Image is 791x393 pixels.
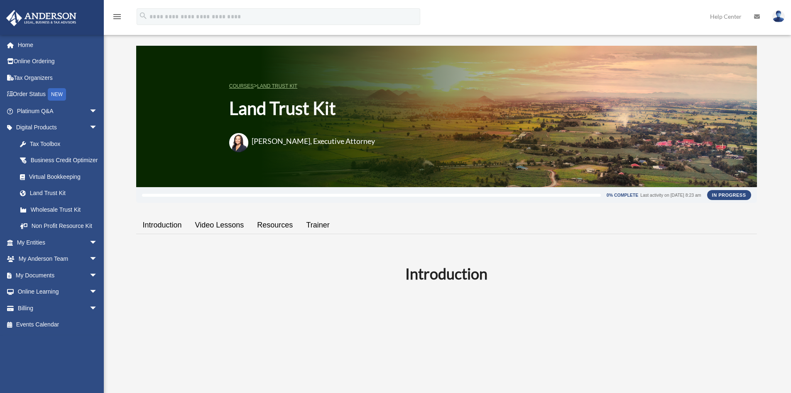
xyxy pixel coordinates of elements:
i: search [139,11,148,20]
a: Land Trust Kit [257,83,297,89]
span: arrow_drop_down [89,103,106,120]
a: Order StatusNEW [6,86,110,103]
span: arrow_drop_down [89,119,106,136]
i: menu [112,12,122,22]
div: 0% Complete [607,193,638,198]
div: In Progress [707,190,751,200]
img: Amanda-Wylanda.png [229,133,248,152]
a: Non Profit Resource Kit [12,218,110,235]
h2: Introduction [141,263,752,284]
a: Introduction [136,213,189,237]
span: arrow_drop_down [89,267,106,284]
a: Online Learningarrow_drop_down [6,284,110,300]
div: NEW [48,88,66,101]
a: Online Ordering [6,53,110,70]
span: arrow_drop_down [89,284,106,301]
a: Resources [250,213,299,237]
a: Events Calendar [6,316,110,333]
div: Virtual Bookkeeping [29,172,100,182]
a: My Documentsarrow_drop_down [6,267,110,284]
a: Tax Toolbox [12,136,110,152]
a: COURSES [229,83,254,89]
a: Land Trust Kit [12,185,106,202]
a: Billingarrow_drop_down [6,300,110,316]
a: Digital Productsarrow_drop_down [6,119,110,136]
p: > [229,81,385,91]
a: Home [6,37,110,53]
h1: Land Trust Kit [229,96,385,121]
a: Virtual Bookkeeping [12,168,110,185]
img: User Pic [772,10,785,22]
a: Video Lessons [189,213,251,237]
a: Business Credit Optimizer [12,152,110,169]
img: Anderson Advisors Platinum Portal [4,10,79,26]
a: Wholesale Trust Kit [12,201,110,218]
div: Last activity on [DATE] 8:23 am [640,193,701,198]
div: Non Profit Resource Kit [29,221,100,231]
span: arrow_drop_down [89,251,106,268]
span: arrow_drop_down [89,234,106,251]
a: menu [112,15,122,22]
a: Platinum Q&Aarrow_drop_down [6,103,110,119]
a: Tax Organizers [6,69,110,86]
div: Wholesale Trust Kit [29,205,100,215]
span: arrow_drop_down [89,300,106,317]
div: Land Trust Kit [29,188,96,198]
div: Tax Toolbox [29,139,100,149]
h3: [PERSON_NAME], Executive Attorney [252,136,375,146]
a: My Entitiesarrow_drop_down [6,234,110,251]
div: Business Credit Optimizer [29,155,100,166]
a: My Anderson Teamarrow_drop_down [6,251,110,267]
a: Trainer [299,213,336,237]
